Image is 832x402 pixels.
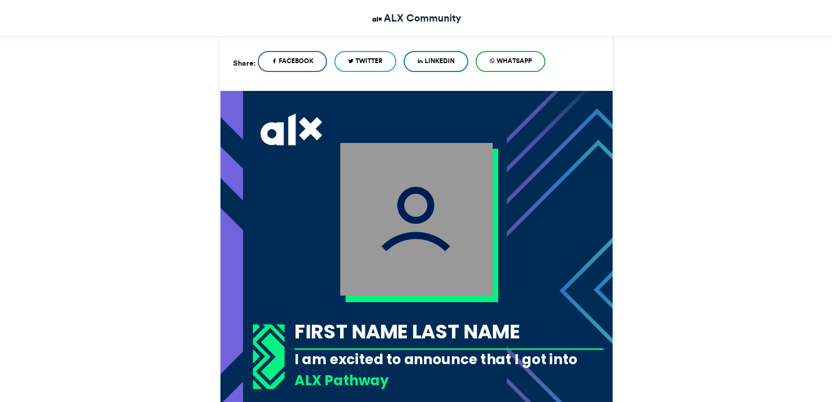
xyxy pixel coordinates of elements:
span: LinkedIn [425,56,455,66]
a: WhatsApp [476,51,545,72]
div: ALX Pathway [294,370,604,390]
img: user_filled.png [340,143,493,296]
span: Twitter [355,56,383,66]
img: 1718367053.733-03abb1a83a9aadad37b12c69bdb0dc1c60dcbf83.png [252,324,285,389]
a: Twitter [334,51,396,72]
a: LinkedIn [404,51,468,72]
a: ALX Community [371,11,461,26]
span: Facebook [279,56,313,66]
h5: Share: [233,56,256,70]
div: I am excited to announce that I got into the [294,349,604,388]
img: ALX Community [371,13,384,26]
a: Facebook [258,51,327,72]
div: FIRST NAME LAST NAME [294,318,604,345]
span: WhatsApp [497,56,532,66]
